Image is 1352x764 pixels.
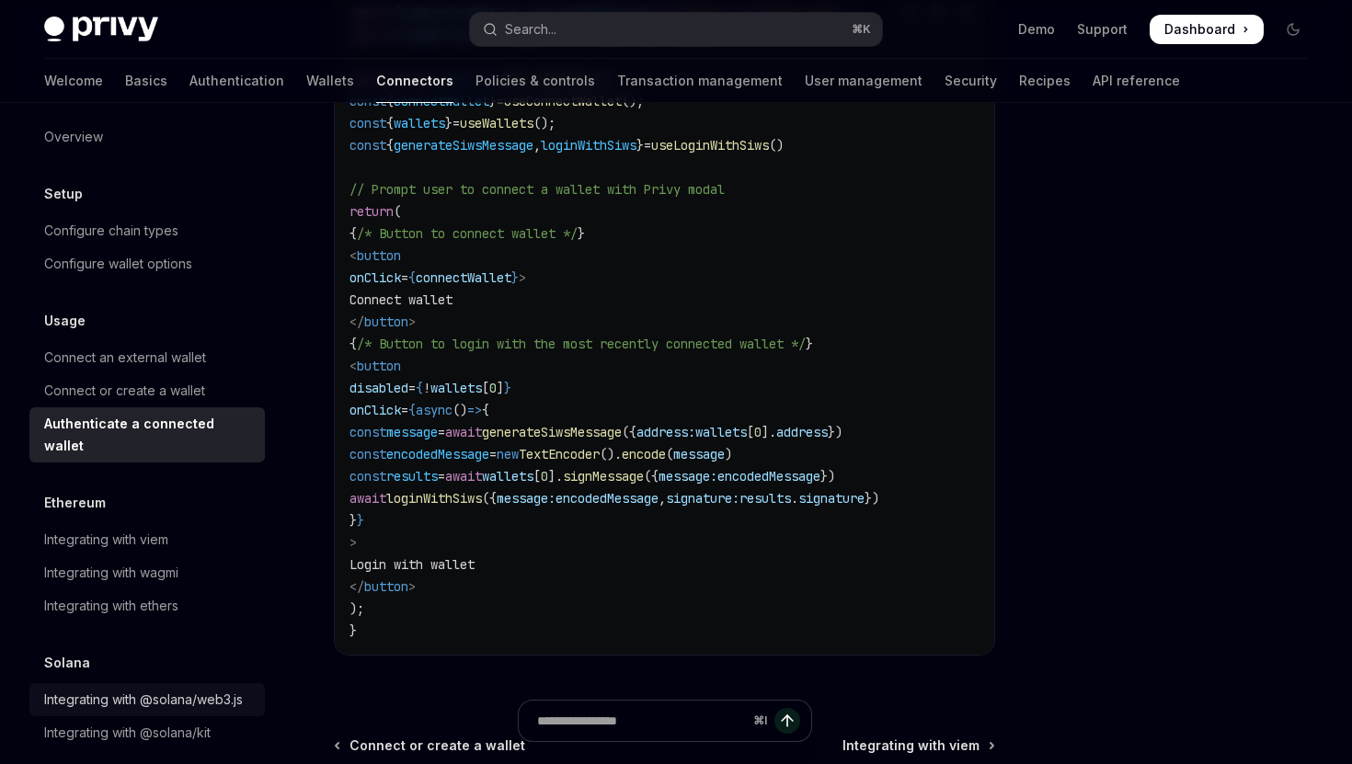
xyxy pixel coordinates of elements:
span: = [644,137,651,154]
span: // Prompt user to connect a wallet with Privy modal [349,181,725,198]
span: button [364,578,408,595]
span: ]. [548,468,563,485]
span: await [445,424,482,440]
span: 0 [754,424,762,440]
h5: Ethereum [44,492,106,514]
span: Connect wallet [349,291,453,308]
span: /* Button to connect wallet */ [357,225,578,242]
span: > [408,314,416,330]
span: results [386,468,438,485]
a: Recipes [1019,59,1071,103]
span: } [511,269,519,286]
span: [ [482,380,489,396]
span: }) [828,424,842,440]
a: Welcome [44,59,103,103]
span: > [408,578,416,595]
span: , [659,490,666,507]
span: [ [747,424,754,440]
div: Connect or create a wallet [44,380,205,402]
a: API reference [1093,59,1180,103]
span: ({ [482,490,497,507]
span: disabled [349,380,408,396]
a: Connectors [376,59,453,103]
span: { [416,380,423,396]
a: Wallets [306,59,354,103]
span: const [349,137,386,154]
span: </ [349,578,364,595]
span: ({ [622,424,636,440]
img: dark logo [44,17,158,42]
span: new [497,446,519,462]
h5: Solana [44,652,90,674]
span: < [349,247,357,264]
span: () [769,137,784,154]
span: generateSiwsMessage [394,137,533,154]
span: { [482,402,489,418]
span: TextEncoder [519,446,600,462]
span: ! [423,380,430,396]
span: const [349,468,386,485]
span: } [806,336,813,352]
span: ⌘ K [852,22,871,37]
span: {async [408,402,453,418]
span: const [349,424,386,440]
div: Integrating with ethers [44,595,178,617]
span: { [349,336,357,352]
span: </ [349,314,364,330]
span: encode [622,446,666,462]
a: Policies & controls [475,59,595,103]
span: ( [394,203,401,220]
button: Open search [470,13,881,46]
span: generateSiwsMessage [482,424,622,440]
span: 0 [489,380,497,396]
span: } [349,622,357,639]
div: Authenticate a connected wallet [44,413,254,457]
span: loginWithSiws [386,490,482,507]
span: { [386,115,394,131]
span: loginWithSiws [541,137,636,154]
a: Authenticate a connected wallet [29,407,265,462]
span: () [453,402,467,418]
span: ] [497,380,504,396]
a: Authentication [189,59,284,103]
button: Send message [774,708,800,734]
div: Integrating with @solana/web3.js [44,689,243,711]
a: Integrating with wagmi [29,556,265,589]
span: await [349,490,386,507]
span: } [349,512,357,529]
span: { [349,225,357,242]
a: Basics [125,59,167,103]
div: Integrating with viem [44,529,168,551]
span: message: [497,490,556,507]
span: 0 [541,468,548,485]
span: > [349,534,357,551]
div: Overview [44,126,103,148]
span: button [357,247,401,264]
span: ( [666,446,673,462]
span: } [578,225,585,242]
span: [ [533,468,541,485]
span: const [349,115,386,131]
span: const [349,446,386,462]
div: Connect an external wallet [44,347,206,369]
span: , [533,137,541,154]
span: }) [865,490,879,507]
a: Support [1077,20,1128,39]
span: results [739,490,791,507]
span: encodedMessage [386,446,489,462]
span: useWallets [460,115,533,131]
span: signMessage [563,468,644,485]
span: onClick [349,269,401,286]
span: button [364,314,408,330]
div: Configure chain types [44,220,178,242]
span: message: [659,468,717,485]
span: } [636,137,644,154]
h5: Usage [44,310,86,332]
div: Integrating with @solana/kit [44,722,211,744]
div: Search... [505,18,556,40]
span: /* Button to login with the most recently connected wallet */ [357,336,806,352]
span: = [408,380,416,396]
span: address: [636,424,695,440]
a: Connect an external wallet [29,341,265,374]
button: Toggle dark mode [1278,15,1308,44]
